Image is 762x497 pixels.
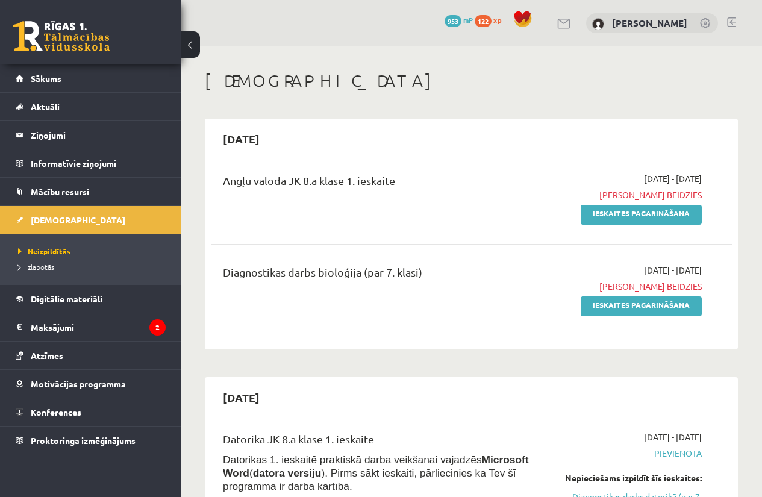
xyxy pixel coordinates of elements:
span: Datorikas 1. ieskaitē praktiskā darba veikšanai vajadzēs ( ). Pirms sākt ieskaiti, pārliecinies k... [223,454,529,492]
a: Maksājumi2 [16,313,166,341]
img: Roberts Pauls [592,18,604,30]
span: [DEMOGRAPHIC_DATA] [31,214,125,225]
a: Neizpildītās [18,246,169,257]
div: Datorika JK 8.a klase 1. ieskaite [223,431,536,453]
span: Mācību resursi [31,186,89,197]
a: Informatīvie ziņojumi [16,149,166,177]
legend: Maksājumi [31,313,166,341]
span: 122 [475,15,492,27]
div: Angļu valoda JK 8.a klase 1. ieskaite [223,172,536,195]
span: 953 [445,15,461,27]
span: Atzīmes [31,350,63,361]
legend: Informatīvie ziņojumi [31,149,166,177]
b: Microsoft Word [223,454,529,479]
span: Pievienota [554,447,702,460]
span: Motivācijas programma [31,378,126,389]
span: [DATE] - [DATE] [644,264,702,277]
a: Motivācijas programma [16,370,166,398]
a: Konferences [16,398,166,426]
span: Izlabotās [18,262,54,272]
a: Rīgas 1. Tālmācības vidusskola [13,21,110,51]
h2: [DATE] [211,125,272,153]
span: [DATE] - [DATE] [644,172,702,185]
span: Digitālie materiāli [31,293,102,304]
a: Digitālie materiāli [16,285,166,313]
i: 2 [149,319,166,336]
span: Neizpildītās [18,246,70,256]
a: Proktoringa izmēģinājums [16,427,166,454]
a: 122 xp [475,15,507,25]
a: [DEMOGRAPHIC_DATA] [16,206,166,234]
a: Aktuāli [16,93,166,120]
span: Aktuāli [31,101,60,112]
a: [PERSON_NAME] [612,17,687,29]
legend: Ziņojumi [31,121,166,149]
span: Sākums [31,73,61,84]
span: [PERSON_NAME] beidzies [554,280,702,293]
h2: [DATE] [211,383,272,411]
a: Ieskaites pagarināšana [581,296,702,316]
a: Ziņojumi [16,121,166,149]
a: Atzīmes [16,342,166,369]
span: [DATE] - [DATE] [644,431,702,443]
a: Ieskaites pagarināšana [581,205,702,225]
span: Konferences [31,407,81,417]
a: 953 mP [445,15,473,25]
div: Diagnostikas darbs bioloģijā (par 7. klasi) [223,264,536,286]
h1: [DEMOGRAPHIC_DATA] [205,70,738,91]
a: Sākums [16,64,166,92]
span: mP [463,15,473,25]
div: Nepieciešams izpildīt šīs ieskaites: [554,472,702,484]
b: datora versiju [253,467,322,479]
a: Mācību resursi [16,178,166,205]
a: Izlabotās [18,261,169,272]
span: Proktoringa izmēģinājums [31,435,136,446]
span: xp [493,15,501,25]
span: [PERSON_NAME] beidzies [554,189,702,201]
